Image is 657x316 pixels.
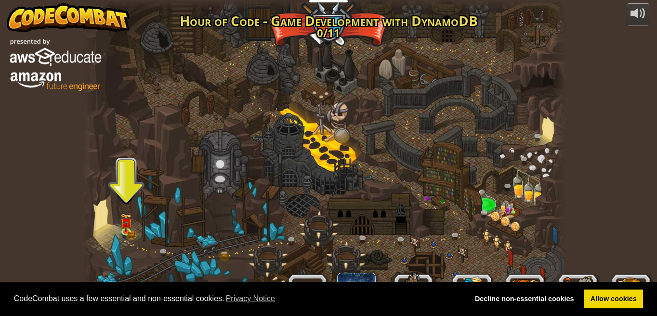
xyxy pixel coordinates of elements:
[584,290,643,309] a: allow cookies
[123,221,130,226] img: portrait.png
[14,291,461,306] span: CodeCombat uses a few essential and non-essential cookies.
[224,291,277,306] a: learn more about cookies
[468,290,580,309] a: deny cookies
[7,3,130,32] img: CodeCombat - Learn how to code by playing a game
[120,214,132,232] img: level-banner-unlock.png
[626,3,650,26] button: Настрой звук
[7,34,103,94] img: amazon_vert_lockup.png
